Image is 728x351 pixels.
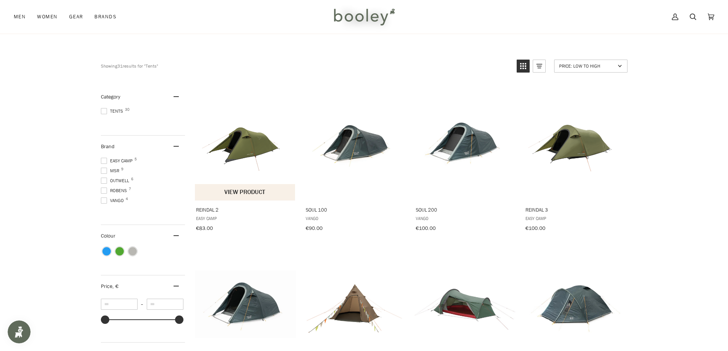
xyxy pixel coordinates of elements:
img: Easy Camp Reindal 2 Green - Booley Galway [195,92,296,194]
span: 30 [125,108,130,112]
span: Vango [306,215,405,222]
a: Reindal 2 [195,86,296,234]
input: Maximum value [147,299,183,310]
span: 6 [131,177,133,181]
img: Vango Soul 100 - Booley Galway [305,92,406,194]
div: Showing results for "Tents" [101,60,158,73]
a: Soul 100 [305,86,406,234]
input: Minimum value [101,299,138,310]
span: Category [101,93,120,100]
a: Sort options [554,60,627,73]
b: 31 [117,63,123,69]
img: Easy Camp Reindal 3 Green - Booley Galway [524,92,626,194]
span: Reindal 3 [525,206,624,213]
span: 9 [121,167,123,171]
span: Brands [94,13,117,21]
span: Colour: Green [115,247,124,256]
span: Vango [416,215,515,222]
span: Colour: Blue [102,247,111,256]
a: Reindal 3 [524,86,626,234]
span: Robens [101,187,129,194]
span: Soul 100 [306,206,405,213]
span: – [138,301,147,307]
span: Easy Camp [196,215,295,222]
iframe: Button to open loyalty program pop-up [8,320,31,343]
span: Reindal 2 [196,206,295,213]
img: Booley [331,6,397,28]
span: €100.00 [416,225,436,232]
span: Gear [69,13,83,21]
span: MSR [101,167,122,174]
span: Easy Camp [101,157,135,164]
span: 5 [135,157,137,161]
a: Soul 200 [415,86,516,234]
span: Men [14,13,26,21]
button: View product [195,184,295,201]
a: View list mode [533,60,546,73]
span: Outwell [101,177,131,184]
span: €100.00 [525,225,545,232]
span: Price: Low to High [559,63,615,69]
span: Price [101,283,118,290]
span: Colour: Grey [128,247,137,256]
span: Women [37,13,57,21]
span: Vango [101,197,126,204]
span: Colour [101,232,121,239]
span: Tents [101,108,125,115]
span: €83.00 [196,225,213,232]
span: Soul 200 [416,206,515,213]
span: Brand [101,143,115,150]
img: Vango Soul 200 - Booley Galway [415,92,516,194]
span: Easy Camp [525,215,624,222]
span: 7 [129,187,131,191]
a: View grid mode [517,60,530,73]
span: , € [112,283,118,290]
span: €90.00 [306,225,323,232]
span: 4 [126,197,128,201]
